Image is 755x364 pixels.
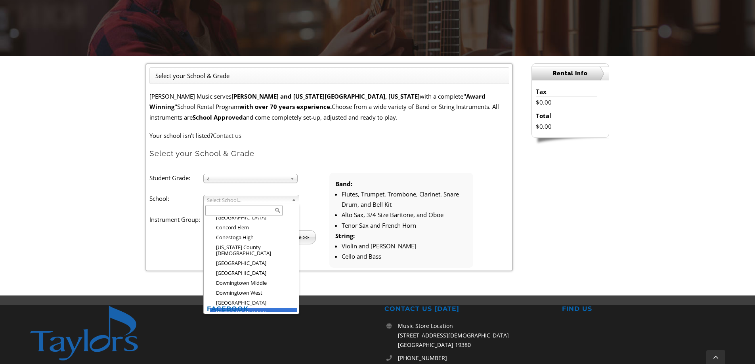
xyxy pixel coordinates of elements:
li: Downingtown Middle [210,278,297,288]
strong: with over 70 years experience. [239,103,332,111]
strong: School Approved [193,113,243,121]
li: Tax [536,86,597,97]
li: Violin and [PERSON_NAME] [342,241,467,251]
li: Flutes, Trumpet, Trombone, Clarinet, Snare Drum, and Bell Kit [342,189,467,210]
h2: Rental Info [532,67,609,80]
p: [PERSON_NAME] Music serves with a complete School Rental Program Choose from a wide variety of Ba... [149,91,509,122]
strong: String: [335,232,355,240]
a: Contact us [213,131,241,139]
p: Your school isn't listed? [149,130,509,141]
h2: FACEBOOK [207,305,371,313]
li: [US_STATE] County [DEMOGRAPHIC_DATA] [210,242,297,258]
label: Student Grade: [149,173,203,183]
li: Alto Sax, 3/4 Size Baritone, and Oboe [342,210,467,220]
span: 4 [207,174,287,184]
li: [GEOGRAPHIC_DATA] [210,258,297,268]
li: Total [536,111,597,121]
img: sidebar-footer.png [531,138,609,145]
li: Tenor Sax and French Horn [342,220,467,231]
li: Downingtown West [210,288,297,298]
span: Select School... [207,195,289,205]
li: Concord Elem [210,223,297,233]
li: Conestoga High [210,233,297,242]
strong: Band: [335,180,352,188]
li: $0.00 [536,97,597,107]
p: Music Store Location [STREET_ADDRESS][DEMOGRAPHIC_DATA] [GEOGRAPHIC_DATA] 19380 [398,321,548,349]
li: Select your School & Grade [155,71,229,81]
h2: FIND US [562,305,726,313]
li: [GEOGRAPHIC_DATA] [210,268,297,278]
li: [GEOGRAPHIC_DATA] [210,298,297,308]
label: Instrument Group: [149,214,203,225]
strong: [PERSON_NAME] and [US_STATE][GEOGRAPHIC_DATA], [US_STATE] [231,92,420,100]
li: Cello and Bass [342,251,467,261]
h2: Select your School & Grade [149,149,509,158]
label: School: [149,193,203,204]
img: footer-logo [30,305,155,361]
li: [GEOGRAPHIC_DATA] [210,213,297,223]
h2: CONTACT US [DATE] [384,305,548,313]
a: [PHONE_NUMBER] [398,353,548,363]
li: $0.00 [536,121,597,131]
